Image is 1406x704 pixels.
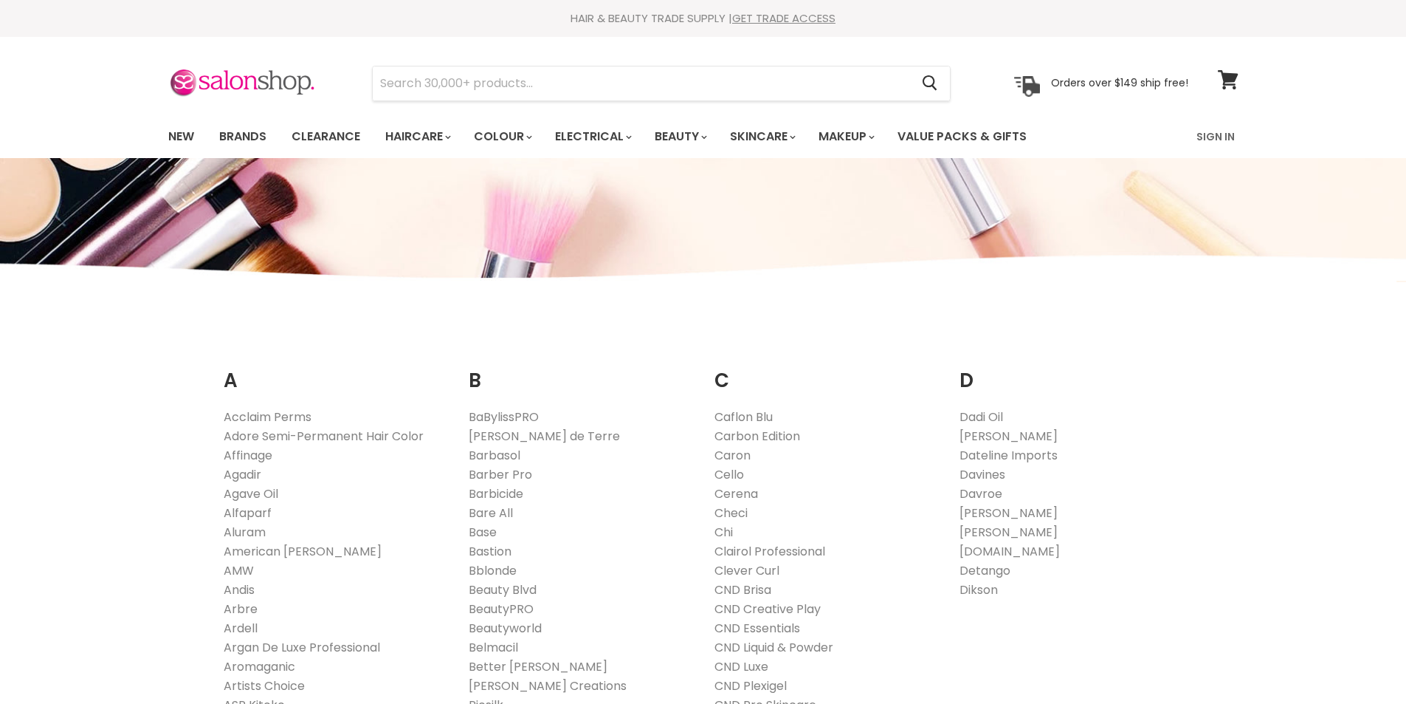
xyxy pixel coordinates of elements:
[469,581,537,598] a: Beauty Blvd
[224,505,272,522] a: Alfaparf
[372,66,951,101] form: Product
[224,485,278,502] a: Agave Oil
[469,639,518,656] a: Belmacil
[208,121,278,152] a: Brands
[714,447,751,464] a: Caron
[469,485,523,502] a: Barbicide
[959,447,1058,464] a: Dateline Imports
[714,581,771,598] a: CND Brisa
[714,466,744,483] a: Cello
[469,658,607,675] a: Better [PERSON_NAME]
[886,121,1038,152] a: Value Packs & Gifts
[732,10,835,26] a: GET TRADE ACCESS
[959,505,1058,522] a: [PERSON_NAME]
[911,66,950,100] button: Search
[224,466,261,483] a: Agadir
[714,658,768,675] a: CND Luxe
[714,428,800,445] a: Carbon Edition
[469,677,627,694] a: [PERSON_NAME] Creations
[469,447,520,464] a: Barbasol
[714,562,779,579] a: Clever Curl
[469,543,511,560] a: Bastion
[959,409,1003,426] a: Dadi Oil
[714,485,758,502] a: Cerena
[469,562,517,579] a: Bblonde
[719,121,804,152] a: Skincare
[714,346,938,396] h2: C
[224,677,305,694] a: Artists Choice
[714,524,733,541] a: Chi
[157,121,205,152] a: New
[469,505,513,522] a: Bare All
[959,346,1183,396] h2: D
[714,601,821,618] a: CND Creative Play
[469,466,532,483] a: Barber Pro
[224,581,255,598] a: Andis
[469,620,542,637] a: Beautyworld
[1051,76,1188,89] p: Orders over $149 ship free!
[714,677,787,694] a: CND Plexigel
[463,121,541,152] a: Colour
[959,485,1002,502] a: Davroe
[469,409,539,426] a: BaBylissPRO
[959,562,1010,579] a: Detango
[644,121,716,152] a: Beauty
[224,639,380,656] a: Argan De Luxe Professional
[469,524,497,541] a: Base
[807,121,883,152] a: Makeup
[157,115,1113,158] ul: Main menu
[469,601,534,618] a: BeautyPRO
[150,115,1257,158] nav: Main
[469,428,620,445] a: [PERSON_NAME] de Terre
[224,543,382,560] a: American [PERSON_NAME]
[224,409,311,426] a: Acclaim Perms
[959,543,1060,560] a: [DOMAIN_NAME]
[374,121,460,152] a: Haircare
[959,581,998,598] a: Dikson
[544,121,641,152] a: Electrical
[224,620,258,637] a: Ardell
[1188,121,1244,152] a: Sign In
[224,346,447,396] h2: A
[224,601,258,618] a: Arbre
[959,524,1058,541] a: [PERSON_NAME]
[224,447,272,464] a: Affinage
[959,466,1005,483] a: Davines
[469,346,692,396] h2: B
[714,543,825,560] a: Clairol Professional
[959,428,1058,445] a: [PERSON_NAME]
[224,524,266,541] a: Aluram
[224,658,295,675] a: Aromaganic
[224,428,424,445] a: Adore Semi-Permanent Hair Color
[373,66,911,100] input: Search
[714,505,748,522] a: Checi
[150,11,1257,26] div: HAIR & BEAUTY TRADE SUPPLY |
[714,639,833,656] a: CND Liquid & Powder
[714,620,800,637] a: CND Essentials
[714,409,773,426] a: Caflon Blu
[280,121,371,152] a: Clearance
[224,562,254,579] a: AMW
